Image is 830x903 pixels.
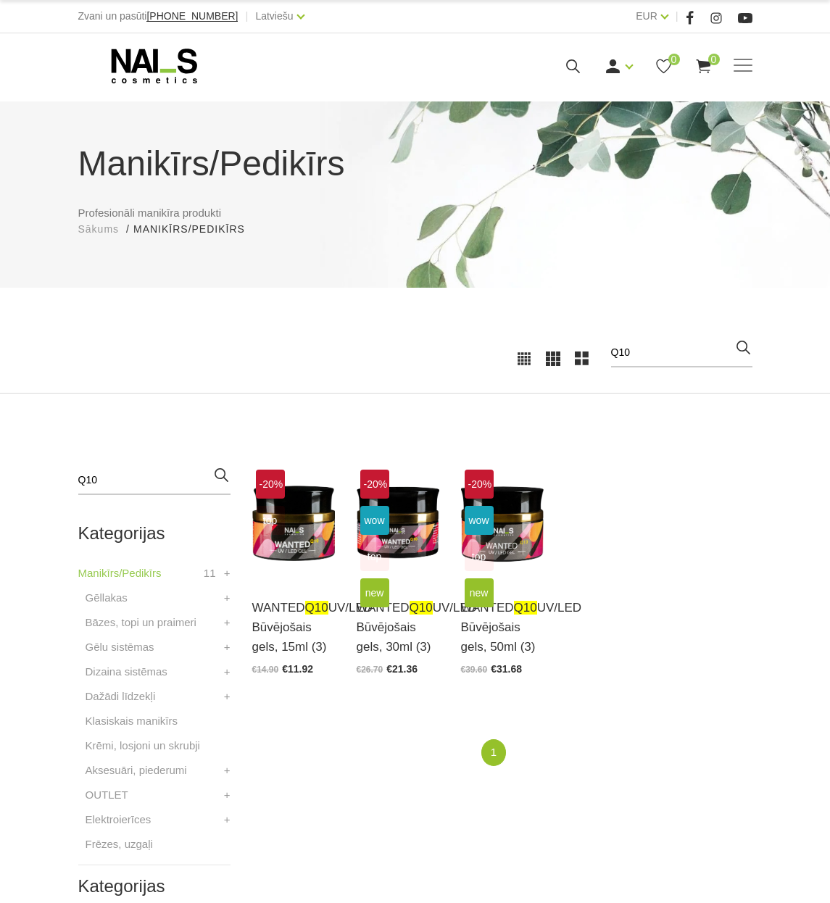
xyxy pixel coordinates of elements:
[465,506,494,535] span: wow
[357,665,383,675] span: €26.70
[245,7,248,25] span: |
[360,542,389,571] span: top
[252,665,279,675] span: €14.90
[78,7,238,25] div: Zvani un pasūti
[224,688,231,705] a: +
[224,762,231,779] a: +
[86,712,178,730] a: Klasiskais manikīrs
[78,524,231,543] h2: Kategorijas
[694,57,713,75] a: 0
[78,877,231,896] h2: Kategorijas
[256,506,285,535] span: top
[465,578,494,607] span: new
[357,466,439,580] img: Gels WANTED NAILS cosmetics tehniķu komanda ir radījusi gelu, kas ilgi jau ir katra meistara mekl...
[67,138,763,237] div: Profesionāli manikīra produkti
[676,7,678,25] span: |
[410,601,433,615] span: Q10
[146,10,238,22] span: [PHONE_NUMBER]
[256,470,285,499] span: -20%
[252,466,335,580] img: Gels WANTED NAILS cosmetics tehniķu komanda ir radījusi gelu, kas ilgi jau ir katra meistara mekl...
[86,638,154,656] a: Gēlu sistēmas
[461,466,544,580] img: Gels WANTED NAILS cosmetics tehniķu komanda ir radījusi gelu, kas ilgi jau ir katra meistara mekl...
[465,470,494,499] span: -20%
[360,506,389,535] span: wow
[481,739,506,766] a: 1
[78,466,231,495] input: Meklēt produktus ...
[461,598,544,657] a: WANTEDQ10UV/LED Būvējošais gels, 50ml (3)
[224,786,231,804] a: +
[78,223,120,235] span: Sākums
[86,762,187,779] a: Aksesuāri, piederumi
[465,542,494,571] span: top
[360,470,389,499] span: -20%
[224,589,231,607] a: +
[86,589,128,607] a: Gēllakas
[636,7,657,25] a: EUR
[357,598,439,657] a: WANTEDQ10UV/LED Būvējošais gels, 30ml (3)
[86,836,153,853] a: Frēzes, uzgaļi
[78,565,162,582] a: Manikīrs/Pedikīrs
[252,739,752,766] nav: catalog-product-list
[491,663,522,675] span: €31.68
[86,614,196,631] a: Bāzes, topi un praimeri
[224,811,231,828] a: +
[78,222,120,237] a: Sākums
[224,663,231,681] a: +
[86,811,152,828] a: Elektroierīces
[255,7,293,25] a: Latviešu
[86,688,156,705] a: Dažādi līdzekļi
[461,665,488,675] span: €39.60
[204,565,216,582] span: 11
[611,338,752,367] input: Meklēt produktus ...
[708,54,720,65] span: 0
[655,57,673,75] a: 0
[668,54,680,65] span: 0
[78,138,752,190] h1: Manikīrs/Pedikīrs
[386,663,418,675] span: €21.36
[224,638,231,656] a: +
[146,11,238,22] a: [PHONE_NUMBER]
[133,222,260,237] li: Manikīrs/Pedikīrs
[514,601,537,615] span: Q10
[86,737,200,754] a: Krēmi, losjoni un skrubji
[86,786,128,804] a: OUTLET
[305,601,328,615] span: Q10
[282,663,313,675] span: €11.92
[252,598,335,657] a: WANTEDQ10UV/LED Būvējošais gels, 15ml (3)
[360,578,389,607] span: new
[224,614,231,631] a: +
[224,565,231,582] a: +
[86,663,167,681] a: Dizaina sistēmas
